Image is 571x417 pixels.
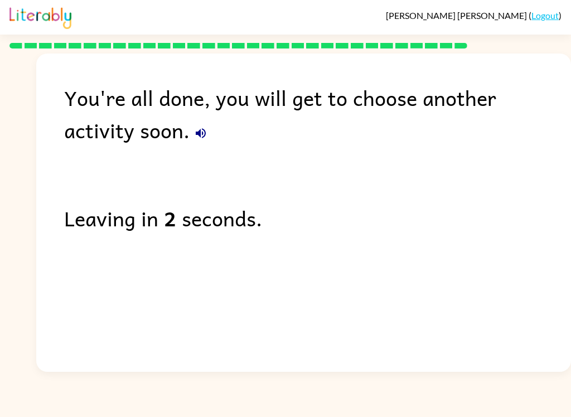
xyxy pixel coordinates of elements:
[64,202,571,234] div: Leaving in seconds.
[386,10,562,21] div: ( )
[164,202,176,234] b: 2
[531,10,559,21] a: Logout
[64,81,571,146] div: You're all done, you will get to choose another activity soon.
[386,10,529,21] span: [PERSON_NAME] [PERSON_NAME]
[9,4,71,29] img: Literably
